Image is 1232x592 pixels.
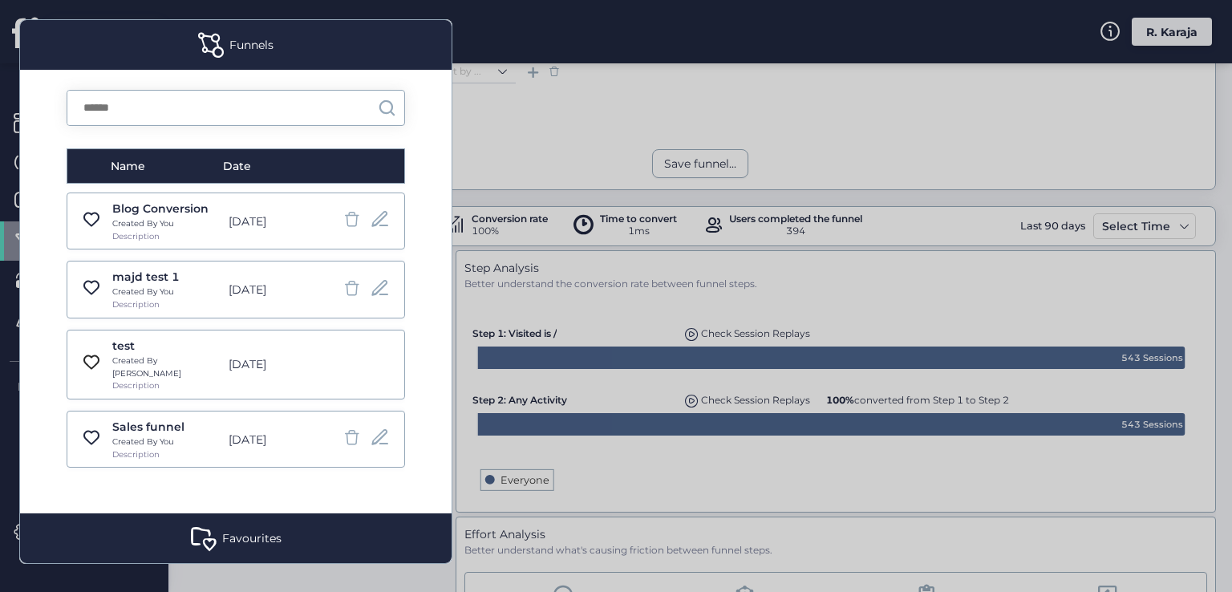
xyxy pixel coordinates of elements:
div: [DATE] [221,431,334,448]
div: Funnels [20,20,452,70]
div: Created By You [112,286,220,298]
div: Created By You [112,436,220,448]
div: Description [112,448,156,461]
div: Created By You [112,217,220,230]
div: Blog Conversion [112,200,220,217]
div: Created By [PERSON_NAME] [112,355,220,379]
div: [DATE] [221,355,334,373]
div: Name [111,157,222,175]
div: Favourites [222,529,282,547]
div: Funnels [229,36,274,54]
div: Description [112,298,156,311]
div: Favourites [20,513,452,563]
div: Date [223,157,345,175]
div: test [112,337,220,355]
div: [DATE] [221,281,334,298]
div: Description [112,230,156,243]
div: majd test 1 [112,268,220,286]
div: [DATE] [221,213,334,230]
div: Sales funnel [112,418,220,436]
div: Description [112,379,156,392]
